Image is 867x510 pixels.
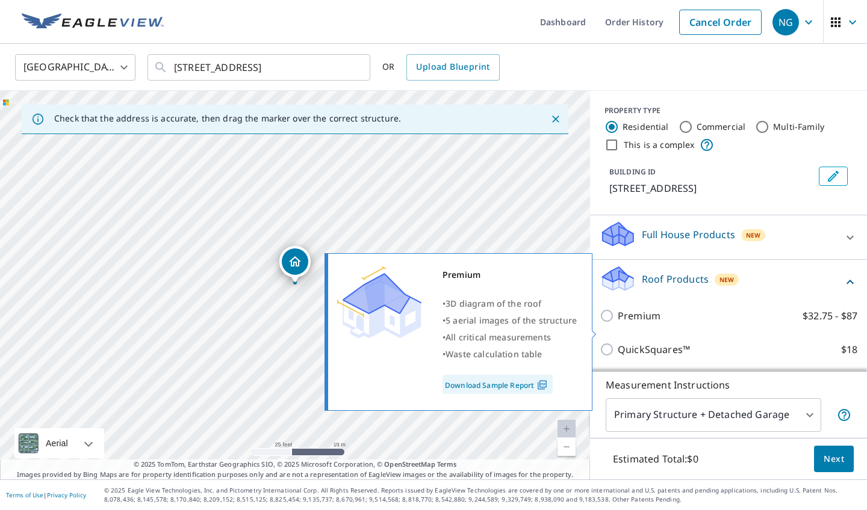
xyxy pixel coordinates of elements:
[803,309,857,323] p: $32.75 - $87
[443,295,577,312] div: •
[814,446,854,473] button: Next
[819,167,848,186] button: Edit building 1
[437,459,457,469] a: Terms
[174,51,346,84] input: Search by address or latitude-longitude
[104,486,861,504] p: © 2025 Eagle View Technologies, Inc. and Pictometry International Corp. All Rights Reserved. Repo...
[14,428,104,458] div: Aerial
[841,342,857,357] p: $18
[773,121,824,133] label: Multi-Family
[600,220,857,254] div: Full House ProductsNew
[443,329,577,346] div: •
[6,491,86,499] p: |
[446,298,541,309] span: 3D diagram of the roof
[600,265,857,299] div: Roof ProductsNew
[54,113,401,124] p: Check that the address is accurate, then drag the marker over the correct structure.
[134,459,457,470] span: © 2025 TomTom, Earthstar Geographics SIO, © 2025 Microsoft Corporation, ©
[406,54,499,81] a: Upload Blueprint
[15,51,135,84] div: [GEOGRAPHIC_DATA]
[719,275,734,284] span: New
[382,54,500,81] div: OR
[618,309,660,323] p: Premium
[609,181,814,195] p: [STREET_ADDRESS]
[642,272,709,286] p: Roof Products
[618,342,690,357] p: QuickSquares™
[609,167,656,177] p: BUILDING ID
[697,121,746,133] label: Commercial
[337,266,421,339] img: Premium
[623,121,669,133] label: Residential
[443,375,553,394] a: Download Sample Report
[679,10,762,35] a: Cancel Order
[624,139,695,151] label: This is a complex
[558,420,576,438] a: Current Level 20, Zoom In Disabled
[746,230,760,240] span: New
[606,378,851,392] p: Measurement Instructions
[279,246,311,283] div: Dropped pin, building 1, Residential property, 3609 Forest Manor Ave Indianapolis, IN 46218
[604,105,853,116] div: PROPERTY TYPE
[47,491,86,499] a: Privacy Policy
[534,379,550,390] img: Pdf Icon
[446,348,542,360] span: Waste calculation table
[443,312,577,329] div: •
[384,459,435,469] a: OpenStreetMap
[642,227,735,242] p: Full House Products
[603,446,708,472] p: Estimated Total: $0
[446,331,551,343] span: All critical measurements
[446,315,577,326] span: 5 aerial images of the structure
[837,408,851,422] span: Your report will include the primary structure and a detached garage if one exists.
[443,346,577,363] div: •
[42,428,72,458] div: Aerial
[22,13,164,31] img: EV Logo
[548,111,564,127] button: Close
[443,266,577,283] div: Premium
[416,60,489,75] span: Upload Blueprint
[772,9,799,35] div: NG
[558,438,576,456] a: Current Level 20, Zoom Out
[824,452,844,467] span: Next
[606,398,821,432] div: Primary Structure + Detached Garage
[6,491,43,499] a: Terms of Use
